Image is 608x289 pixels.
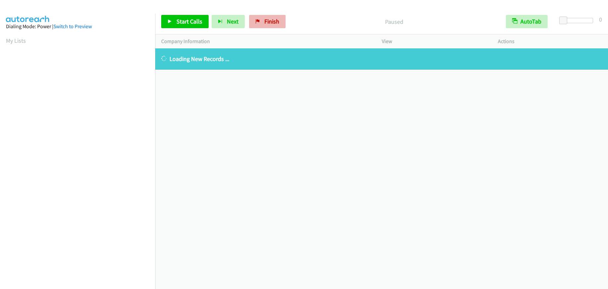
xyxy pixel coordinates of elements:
[498,37,602,45] p: Actions
[161,15,209,28] a: Start Calls
[6,37,26,44] a: My Lists
[176,18,202,25] span: Start Calls
[249,15,286,28] a: Finish
[506,15,548,28] button: AutoTab
[295,17,494,26] p: Paused
[227,18,238,25] span: Next
[161,37,370,45] p: Company Information
[563,18,593,23] div: Delay between calls (in seconds)
[382,37,486,45] p: View
[212,15,245,28] button: Next
[6,23,149,30] div: Dialing Mode: Power |
[599,15,602,24] div: 0
[53,23,92,29] a: Switch to Preview
[161,54,602,63] p: Loading New Records ...
[264,18,279,25] span: Finish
